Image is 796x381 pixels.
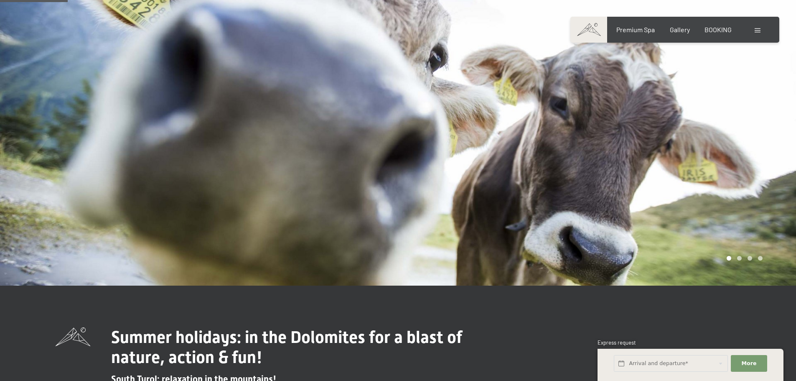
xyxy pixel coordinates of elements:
[758,256,763,261] div: Carousel Page 4
[670,26,690,33] a: Gallery
[727,256,731,261] div: Carousel Page 1 (Current Slide)
[704,26,732,33] a: BOOKING
[598,339,636,346] span: Express request
[111,327,462,367] span: Summer holidays: in the Dolomites for a blast of nature, action & fun!
[737,256,742,261] div: Carousel Page 2
[748,256,752,261] div: Carousel Page 3
[731,355,767,372] button: More
[742,360,757,367] span: More
[724,256,763,261] div: Carousel Pagination
[616,26,655,33] a: Premium Spa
